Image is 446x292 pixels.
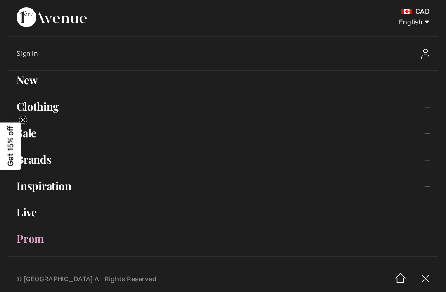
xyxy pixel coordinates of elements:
a: New [8,71,438,89]
a: Sign InSign In [17,40,438,67]
span: Sign In [17,50,38,57]
span: Chat [19,6,36,13]
a: Inspiration [8,177,438,195]
img: 1ère Avenue [17,7,87,27]
img: Sign In [421,49,429,59]
img: X [413,266,438,292]
a: Clothing [8,97,438,116]
a: Prom [8,230,438,248]
a: Live [8,203,438,221]
img: Home [388,266,413,292]
a: Brands [8,150,438,169]
p: © [GEOGRAPHIC_DATA] All Rights Reserved [17,276,262,282]
a: Sale [8,124,438,142]
span: Get 15% off [6,126,15,166]
button: Close teaser [19,116,27,124]
div: CAD [262,7,429,16]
